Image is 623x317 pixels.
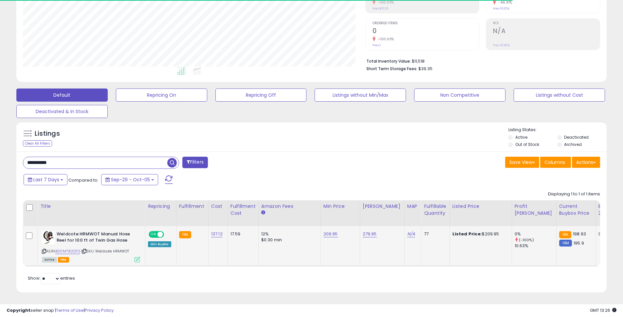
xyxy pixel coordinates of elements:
span: OFF [163,232,174,237]
div: Profit [PERSON_NAME] [515,203,554,217]
label: Archived [564,142,582,147]
button: Repricing Off [215,89,307,102]
button: Listings without Cost [514,89,605,102]
span: Show: entries [28,275,75,281]
b: Short Term Storage Fees: [366,66,417,71]
span: | SKU: Weldcote HRMWOT [81,248,129,254]
div: 12% [261,231,316,237]
b: Listed Price: [452,231,482,237]
div: Min Price [323,203,357,210]
div: Win BuyBox [148,241,171,247]
div: Amazon Fees [261,203,318,210]
small: -100.00% [376,37,394,42]
div: Clear All Filters [23,140,52,147]
div: Current Buybox Price [559,203,593,217]
h2: 0 [373,27,479,36]
button: Non Competitive [414,89,505,102]
button: Repricing On [116,89,207,102]
div: Fulfillable Quantity [424,203,447,217]
small: Prev: 15.50% [493,43,510,47]
div: Fulfillment Cost [230,203,256,217]
div: Title [40,203,142,210]
a: Terms of Use [56,307,84,313]
span: Last 7 Days [33,176,59,183]
div: Listed Price [452,203,509,210]
small: FBA [179,231,191,238]
div: Displaying 1 to 1 of 1 items [548,191,600,197]
span: 198.93 [573,231,586,237]
span: $39.35 [418,66,432,72]
span: Sep-29 - Oct-05 [111,176,150,183]
div: seller snap | | [7,307,114,314]
small: Prev: 16.20% [493,7,509,10]
small: FBA [559,231,571,238]
span: ROI [493,22,600,25]
a: B00M782QTG [55,248,80,254]
span: Compared to: [68,177,99,183]
button: Listings without Min/Max [315,89,406,102]
a: 209.95 [323,231,338,237]
div: 0% [598,231,620,237]
div: ASIN: [42,231,140,262]
small: (-100%) [519,237,534,243]
button: Last 7 Days [24,174,67,185]
span: Ordered Items [373,22,479,25]
div: Fulfillment [179,203,206,210]
b: Total Inventory Value: [366,58,411,64]
img: 512itBpgXwL._SL40_.jpg [42,231,55,244]
div: 0% [515,231,556,237]
button: Default [16,89,108,102]
small: Prev: $21.25 [373,7,388,10]
div: MAP [407,203,418,210]
button: Actions [572,157,600,168]
button: Deactivated & In Stock [16,105,108,118]
h5: Listings [35,129,60,138]
a: Privacy Policy [85,307,114,313]
label: Deactivated [564,134,589,140]
div: Repricing [148,203,174,210]
div: BB Share 24h. [598,203,622,217]
p: Listing States: [508,127,607,133]
strong: Copyright [7,307,30,313]
div: 17.59 [230,231,253,237]
span: Columns [544,159,565,166]
button: Sep-29 - Oct-05 [101,174,158,185]
small: FBM [559,240,572,247]
a: N/A [407,231,415,237]
div: 10.63% [515,243,556,249]
div: Cost [211,203,225,210]
span: 2025-10-13 13:26 GMT [590,307,616,313]
li: $11,518 [366,57,595,65]
div: $209.95 [452,231,507,237]
span: FBA [58,257,69,263]
span: 195.9 [574,240,584,246]
label: Active [515,134,527,140]
button: Filters [182,157,208,168]
a: 137.12 [211,231,223,237]
span: ON [149,232,157,237]
div: $0.30 min [261,237,316,243]
h2: N/A [493,27,600,36]
label: Out of Stock [515,142,539,147]
small: Prev: 1 [373,43,381,47]
small: Amazon Fees. [261,210,265,216]
button: Columns [540,157,571,168]
button: Save View [505,157,539,168]
span: All listings currently available for purchase on Amazon [42,257,57,263]
b: Weldcote HRMWOT Manual Hose Reel for 100 ft of Twin Gas Hose [57,231,136,245]
div: 77 [424,231,444,237]
a: 279.95 [363,231,377,237]
div: [PERSON_NAME] [363,203,402,210]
